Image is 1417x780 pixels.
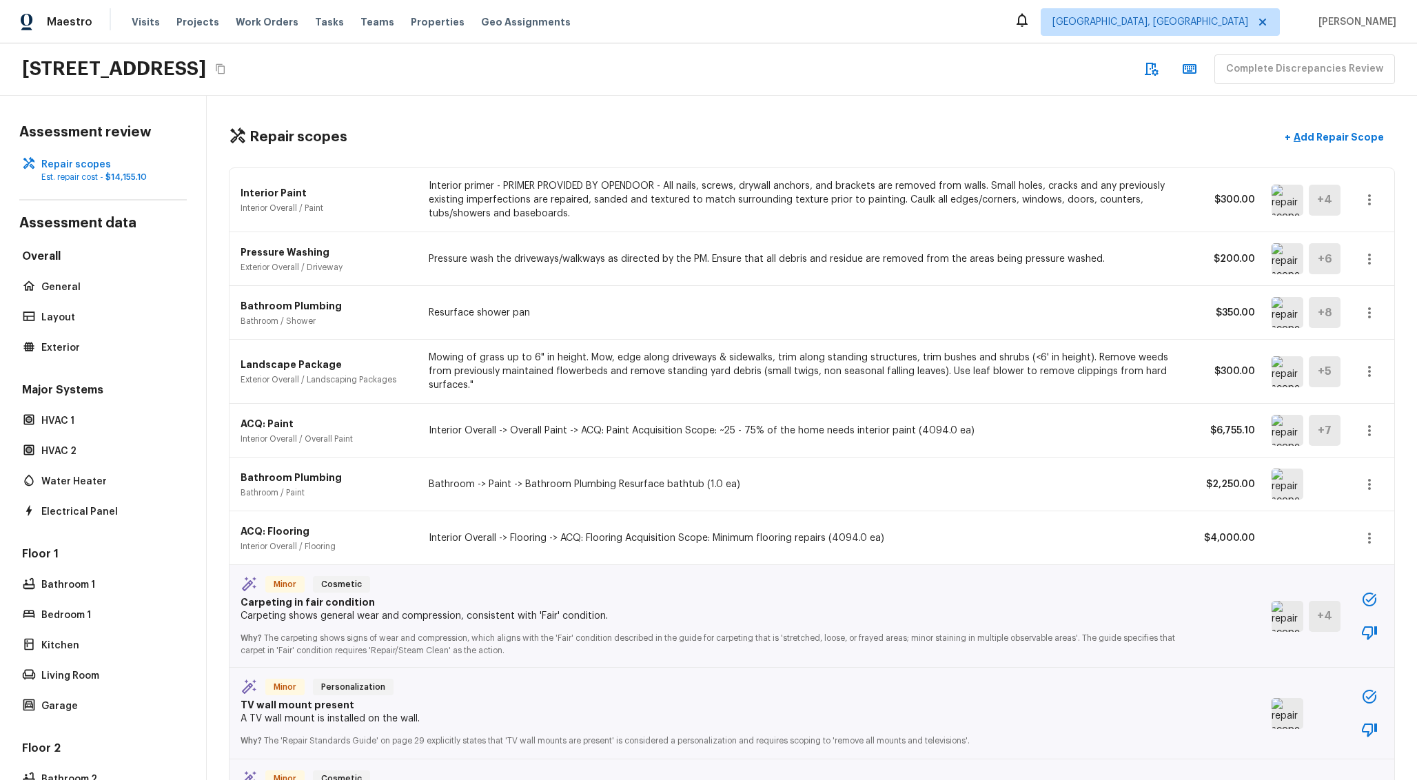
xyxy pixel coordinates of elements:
[429,531,1176,545] p: Interior Overall -> Flooring -> ACQ: Flooring Acquisition Scope: Minimum flooring repairs (4094.0...
[41,505,179,519] p: Electrical Panel
[41,158,179,172] p: Repair scopes
[241,374,412,385] p: Exterior Overall / Landscaping Packages
[1272,297,1303,328] img: repair scope asset
[1291,130,1384,144] p: Add Repair Scope
[241,524,412,538] p: ACQ: Flooring
[105,173,147,181] span: $14,155.10
[212,60,230,78] button: Copy Address
[241,541,412,552] p: Interior Overall / Flooring
[1272,356,1303,387] img: repair scope asset
[1193,365,1255,378] p: $300.00
[429,351,1176,392] p: Mowing of grass up to 6" in height. Mow, edge along driveways & sidewalks, trim along standing st...
[41,311,179,325] p: Layout
[316,577,367,591] span: Cosmetic
[41,414,179,428] p: HVAC 1
[241,737,262,745] span: Why?
[241,595,1194,609] p: Carpeting in fair condition
[47,15,92,29] span: Maestro
[1272,185,1303,216] img: repair scope asset
[41,475,179,489] p: Water Heater
[241,698,1194,712] p: TV wall mount present
[411,15,465,29] span: Properties
[236,15,298,29] span: Work Orders
[268,680,302,694] span: Minor
[1313,15,1396,29] span: [PERSON_NAME]
[1193,306,1255,320] p: $350.00
[241,433,412,444] p: Interior Overall / Overall Paint
[241,245,412,259] p: Pressure Washing
[315,17,344,27] span: Tasks
[1193,531,1255,545] p: $4,000.00
[241,634,262,642] span: Why?
[41,608,179,622] p: Bedroom 1
[1318,305,1332,320] h5: + 8
[249,128,347,146] h4: Repair scopes
[41,578,179,592] p: Bathroom 1
[1272,415,1303,446] img: repair scope asset
[429,424,1176,438] p: Interior Overall -> Overall Paint -> ACQ: Paint Acquisition Scope: ~25 - 75% of the home needs in...
[360,15,394,29] span: Teams
[241,262,412,273] p: Exterior Overall / Driveway
[1193,193,1255,207] p: $300.00
[1317,608,1332,624] h5: + 4
[176,15,219,29] span: Projects
[481,15,571,29] span: Geo Assignments
[268,577,302,591] span: Minor
[41,639,179,653] p: Kitchen
[1272,698,1303,729] img: repair scope asset
[1052,15,1248,29] span: [GEOGRAPHIC_DATA], [GEOGRAPHIC_DATA]
[241,471,412,484] p: Bathroom Plumbing
[429,478,1176,491] p: Bathroom -> Paint -> Bathroom Plumbing Resurface bathtub (1.0 ea)
[1193,424,1255,438] p: $6,755.10
[241,726,1194,748] p: The 'Repair Standards Guide' on page 29 explicitly states that 'TV wall mounts are present' is co...
[1318,364,1332,379] h5: + 5
[41,172,179,183] p: Est. repair cost -
[241,712,1194,726] p: A TV wall mount is installed on the wall.
[429,179,1176,220] p: Interior primer - PRIMER PROVIDED BY OPENDOOR - All nails, screws, drywall anchors, and brackets ...
[1318,252,1332,267] h5: + 6
[241,299,412,313] p: Bathroom Plumbing
[241,609,1194,623] p: Carpeting shows general wear and compression, consistent with 'Fair' condition.
[241,417,412,431] p: ACQ: Paint
[41,280,179,294] p: General
[19,382,187,400] h5: Major Systems
[1272,601,1303,632] img: repair scope asset
[1317,192,1332,207] h5: + 4
[1274,123,1395,152] button: +Add Repair Scope
[241,316,412,327] p: Bathroom / Shower
[241,203,412,214] p: Interior Overall / Paint
[19,546,187,564] h5: Floor 1
[41,341,179,355] p: Exterior
[41,699,179,713] p: Garage
[132,15,160,29] span: Visits
[41,669,179,683] p: Living Room
[1272,469,1303,500] img: repair scope asset
[241,487,412,498] p: Bathroom / Paint
[19,741,187,759] h5: Floor 2
[1272,243,1303,274] img: repair scope asset
[241,186,412,200] p: Interior Paint
[1193,252,1255,266] p: $200.00
[19,123,187,141] h4: Assessment review
[429,252,1176,266] p: Pressure wash the driveways/walkways as directed by the PM. Ensure that all debris and residue ar...
[19,214,187,235] h4: Assessment data
[241,623,1194,656] p: The carpeting shows signs of wear and compression, which aligns with the 'Fair' condition describ...
[1318,423,1332,438] h5: + 7
[41,444,179,458] p: HVAC 2
[1193,478,1255,491] p: $2,250.00
[241,358,412,371] p: Landscape Package
[22,57,206,81] h2: [STREET_ADDRESS]
[316,680,391,694] span: Personalization
[19,249,187,267] h5: Overall
[429,306,1176,320] p: Resurface shower pan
